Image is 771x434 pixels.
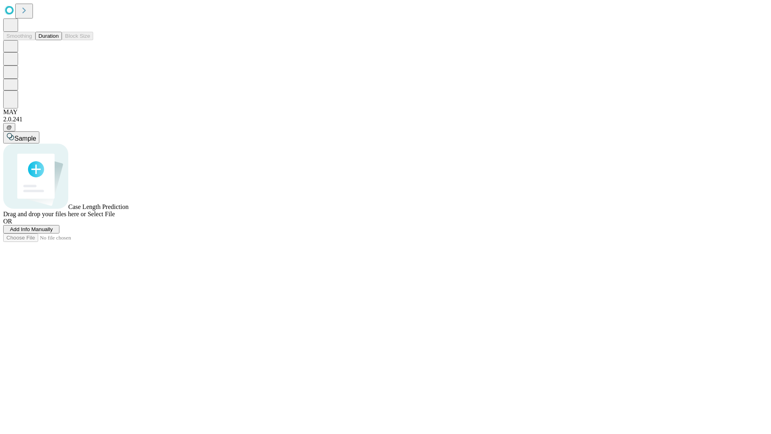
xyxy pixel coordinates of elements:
[3,108,768,116] div: MAY
[3,32,35,40] button: Smoothing
[68,203,128,210] span: Case Length Prediction
[3,116,768,123] div: 2.0.241
[35,32,62,40] button: Duration
[14,135,36,142] span: Sample
[62,32,93,40] button: Block Size
[10,226,53,232] span: Add Info Manually
[3,218,12,225] span: OR
[3,131,39,143] button: Sample
[88,211,115,217] span: Select File
[3,211,86,217] span: Drag and drop your files here or
[6,124,12,130] span: @
[3,225,59,233] button: Add Info Manually
[3,123,15,131] button: @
